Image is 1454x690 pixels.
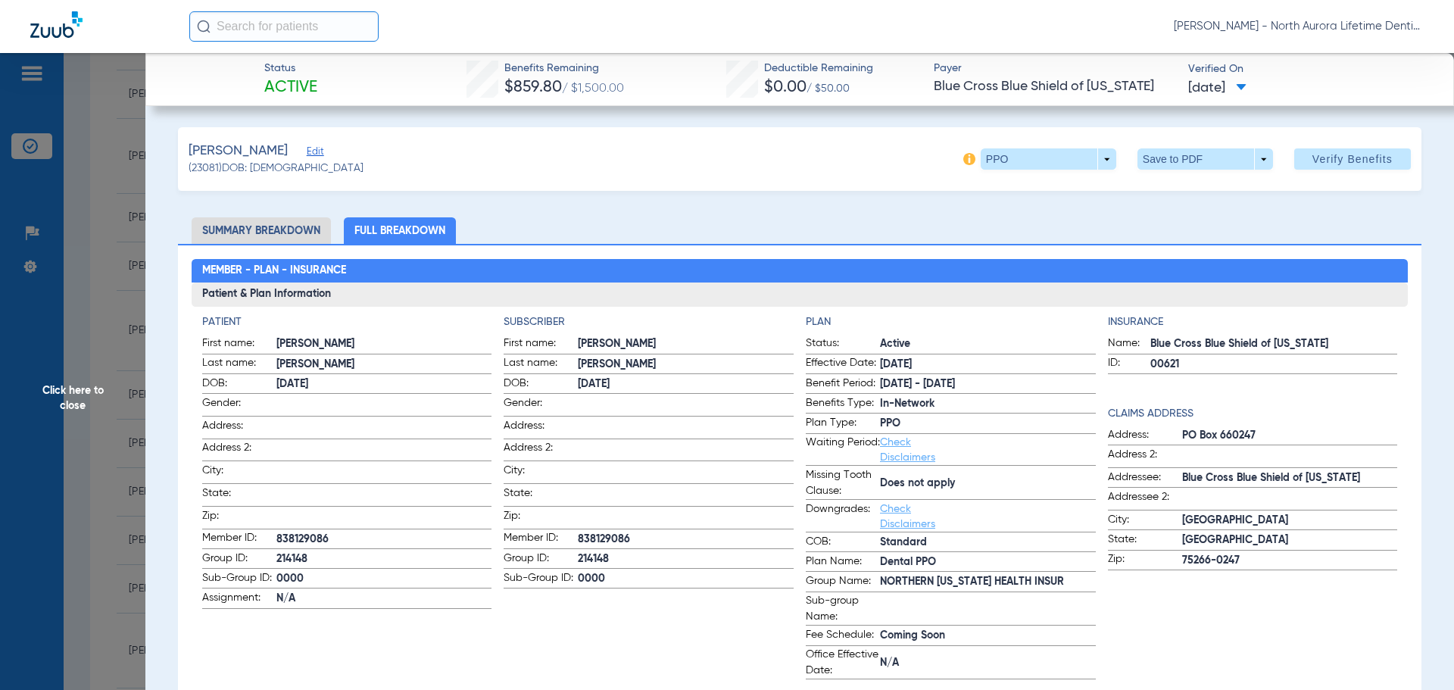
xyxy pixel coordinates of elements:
span: Last name: [202,355,276,373]
span: Group ID: [504,551,578,569]
span: [DATE] [276,376,492,392]
span: Waiting Period: [806,435,880,465]
span: 214148 [276,551,492,567]
span: Coming Soon [880,628,1096,644]
span: DOB: [504,376,578,394]
span: Group ID: [202,551,276,569]
span: Dental PPO [880,554,1096,570]
span: 0000 [578,571,794,587]
h4: Claims Address [1108,406,1398,422]
h3: Patient & Plan Information [192,283,1409,307]
span: Downgrades: [806,501,880,532]
span: [DATE] - [DATE] [880,376,1096,392]
span: 838129086 [276,532,492,548]
button: PPO [981,148,1116,170]
span: Status: [806,336,880,354]
span: 838129086 [578,532,794,548]
span: Address 2: [1108,447,1182,467]
span: Plan Name: [806,554,880,572]
span: Benefit Period: [806,376,880,394]
a: Check Disclaimers [880,504,935,529]
span: Zip: [1108,551,1182,570]
span: Blue Cross Blue Shield of [US_STATE] [1182,470,1398,486]
span: Gender: [504,395,578,416]
span: City: [202,463,276,483]
span: In-Network [880,396,1096,412]
span: DOB: [202,376,276,394]
span: Does not apply [880,476,1096,492]
span: Blue Cross Blue Shield of [US_STATE] [1150,336,1398,352]
span: Status [264,61,317,76]
span: Name: [1108,336,1150,354]
span: N/A [880,655,1096,671]
a: Check Disclaimers [880,437,935,463]
span: Addressee: [1108,470,1182,488]
span: Sub-Group ID: [504,570,578,589]
span: NORTHERN [US_STATE] HEALTH INSUR [880,574,1096,590]
h4: Patient [202,314,492,330]
span: PO Box 660247 [1182,428,1398,444]
input: Search for patients [189,11,379,42]
span: City: [504,463,578,483]
span: 00621 [1150,357,1398,373]
span: State: [202,485,276,506]
span: Blue Cross Blue Shield of [US_STATE] [934,77,1175,96]
span: State: [504,485,578,506]
img: Zuub Logo [30,11,83,38]
span: Deductible Remaining [764,61,873,76]
h4: Subscriber [504,314,794,330]
span: [PERSON_NAME] [276,336,492,352]
span: 75266-0247 [1182,553,1398,569]
span: Address: [1108,427,1182,445]
span: Sub-group Name: [806,593,880,625]
h4: Insurance [1108,314,1398,330]
button: Save to PDF [1137,148,1273,170]
span: 214148 [578,551,794,567]
span: [PERSON_NAME] [578,357,794,373]
span: First name: [504,336,578,354]
span: [GEOGRAPHIC_DATA] [1182,532,1398,548]
span: Address 2: [504,440,578,461]
span: [DATE] [880,357,1096,373]
span: ID: [1108,355,1150,373]
span: Effective Date: [806,355,880,373]
span: Benefits Type: [806,395,880,414]
span: [PERSON_NAME] - North Aurora Lifetime Dentistry [1174,19,1424,34]
span: Address 2: [202,440,276,461]
span: Fee Schedule: [806,627,880,645]
span: Office Effective Date: [806,647,880,679]
button: Verify Benefits [1294,148,1411,170]
span: COB: [806,534,880,552]
span: Sub-Group ID: [202,570,276,589]
span: Payer [934,61,1175,76]
span: [DATE] [1188,79,1247,98]
span: Zip: [202,508,276,529]
span: Verify Benefits [1312,153,1393,165]
span: Active [264,77,317,98]
span: / $1,500.00 [562,83,624,95]
li: Summary Breakdown [192,217,331,244]
span: [PERSON_NAME] [578,336,794,352]
span: Active [880,336,1096,352]
li: Full Breakdown [344,217,456,244]
span: Addressee 2: [1108,489,1182,510]
span: / $50.00 [807,83,850,94]
h4: Plan [806,314,1096,330]
span: [PERSON_NAME] [276,357,492,373]
span: 0000 [276,571,492,587]
span: Zip: [504,508,578,529]
span: $859.80 [504,80,562,95]
span: Missing Tooth Clause: [806,467,880,499]
span: PPO [880,416,1096,432]
span: [DATE] [578,376,794,392]
span: Group Name: [806,573,880,592]
span: Address: [202,418,276,439]
span: (23081) DOB: [DEMOGRAPHIC_DATA] [189,161,363,176]
span: Standard [880,535,1096,551]
span: Edit [307,146,320,161]
span: $0.00 [764,80,807,95]
span: Last name: [504,355,578,373]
